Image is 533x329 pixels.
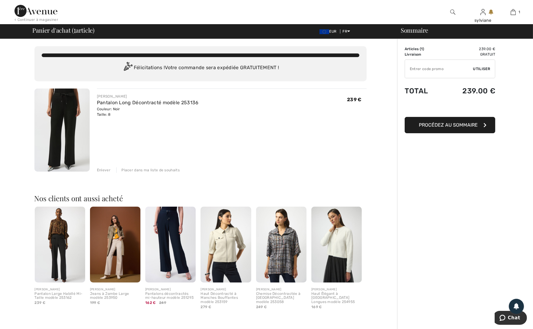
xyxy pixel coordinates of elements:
[498,8,528,16] a: 1
[480,8,486,16] img: Mes infos
[159,300,166,305] span: 249
[343,29,350,34] span: FR
[42,62,359,74] div: Félicitations ! Votre commande sera expédiée GRATUITEMENT !
[311,292,362,304] div: Haut Élégant à [GEOGRAPHIC_DATA] Longues modèle 254955
[405,101,495,115] iframe: PayPal
[90,292,140,300] div: Jeans à Jambe Large modèle 253950
[201,207,251,282] img: Haut Décontracté à Manches Bouffantes modèle 253159
[201,292,251,304] div: Haut Décontracté à Manches Bouffantes modèle 253159
[145,207,196,282] img: Pantalons décontractés mi-hauteur modèle 251293
[319,29,329,34] img: Euro
[35,207,85,282] img: Pantalon Large Habillé Mi-Taille modèle 253162
[405,46,442,52] td: Articles ( )
[405,117,495,133] button: Procédez au sommaire
[256,292,307,304] div: Chemise Décontractée à [GEOGRAPHIC_DATA] modèle 253058
[145,301,156,305] span: 162 €
[519,9,520,15] span: 1
[319,29,339,34] span: EUR
[97,94,199,99] div: [PERSON_NAME]
[74,26,76,34] span: 1
[393,27,529,33] div: Sommaire
[442,46,495,52] td: 239.00 €
[256,287,307,292] div: [PERSON_NAME]
[122,62,134,74] img: Congratulation2.svg
[311,207,362,282] img: Haut Élégant à Manches Longues modèle 254955
[35,292,85,300] div: Pantalon Large Habillé Mi-Taille modèle 253162
[311,287,362,292] div: [PERSON_NAME]
[116,167,180,173] div: Placer dans ma liste de souhaits
[97,100,199,105] a: Pantalon Long Décontracté modèle 253136
[201,305,211,309] span: 279 €
[34,89,90,172] img: Pantalon Long Décontracté modèle 253136
[419,122,478,128] span: Procédez au sommaire
[311,305,322,309] span: 169 €
[35,287,85,292] div: [PERSON_NAME]
[442,81,495,101] td: 239.00 €
[480,9,486,15] a: Se connecter
[473,66,490,72] span: Utiliser
[145,287,196,292] div: [PERSON_NAME]
[450,8,455,16] img: recherche
[495,311,527,326] iframe: Ouvre un widget dans lequel vous pouvez chatter avec l’un de nos agents
[145,292,196,300] div: Pantalons décontractés mi-hauteur modèle 251293
[256,305,267,309] span: 249 €
[90,301,100,305] span: 199 €
[468,17,498,24] div: sylviane
[201,287,251,292] div: [PERSON_NAME]
[347,97,362,102] span: 239 €
[97,106,199,117] div: Couleur: Noir Taille: 8
[35,301,46,305] span: 239 €
[405,60,473,78] input: Code promo
[511,8,516,16] img: Mon panier
[405,52,442,57] td: Livraison
[14,5,57,17] img: 1ère Avenue
[33,27,95,33] span: Panier d'achat ( article)
[97,167,111,173] div: Enlever
[34,195,367,202] h2: Nos clients ont aussi acheté
[442,52,495,57] td: Gratuit
[14,17,58,22] div: < Continuer à magasiner
[256,207,307,282] img: Chemise Décontractée à Carreaux modèle 253058
[405,81,442,101] td: Total
[90,207,140,282] img: Jeans à Jambe Large modèle 253950
[421,47,423,51] span: 1
[90,287,140,292] div: [PERSON_NAME]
